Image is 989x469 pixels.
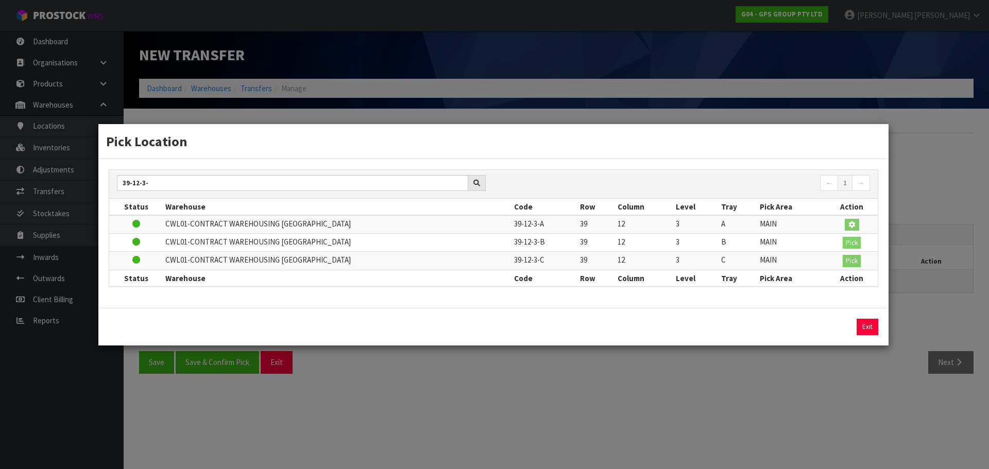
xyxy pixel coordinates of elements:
[163,252,511,270] td: CWL01-CONTRACT WAREHOUSING [GEOGRAPHIC_DATA]
[673,215,719,234] td: 3
[511,270,577,286] th: Code
[615,199,673,215] th: Column
[826,270,878,286] th: Action
[719,215,757,234] td: A
[577,252,615,270] td: 39
[615,252,673,270] td: 12
[757,234,826,252] td: MAIN
[163,215,511,234] td: CWL01-CONTRACT WAREHOUSING [GEOGRAPHIC_DATA]
[511,234,577,252] td: 39-12-3-B
[757,252,826,270] td: MAIN
[163,199,511,215] th: Warehouse
[838,175,852,192] a: 1
[109,199,163,215] th: Status
[719,252,757,270] td: C
[577,215,615,234] td: 39
[511,252,577,270] td: 39-12-3-C
[673,234,719,252] td: 3
[163,234,511,252] td: CWL01-CONTRACT WAREHOUSING [GEOGRAPHIC_DATA]
[820,175,838,192] a: ←
[673,270,719,286] th: Level
[163,270,511,286] th: Warehouse
[511,215,577,234] td: 39-12-3-A
[577,234,615,252] td: 39
[719,234,757,252] td: B
[673,199,719,215] th: Level
[117,175,468,191] input: Search locations
[719,199,757,215] th: Tray
[843,255,861,267] button: Pick
[577,270,615,286] th: Row
[511,199,577,215] th: Code
[673,252,719,270] td: 3
[615,270,673,286] th: Column
[109,270,163,286] th: Status
[852,175,870,192] a: →
[501,175,870,193] nav: Page navigation
[757,270,826,286] th: Pick Area
[857,319,878,335] button: Exit
[757,215,826,234] td: MAIN
[843,237,861,249] button: Pick
[719,270,757,286] th: Tray
[826,199,878,215] th: Action
[106,132,881,151] h3: Pick Location
[757,199,826,215] th: Pick Area
[846,238,858,247] span: Pick
[846,256,858,265] span: Pick
[615,234,673,252] td: 12
[615,215,673,234] td: 12
[577,199,615,215] th: Row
